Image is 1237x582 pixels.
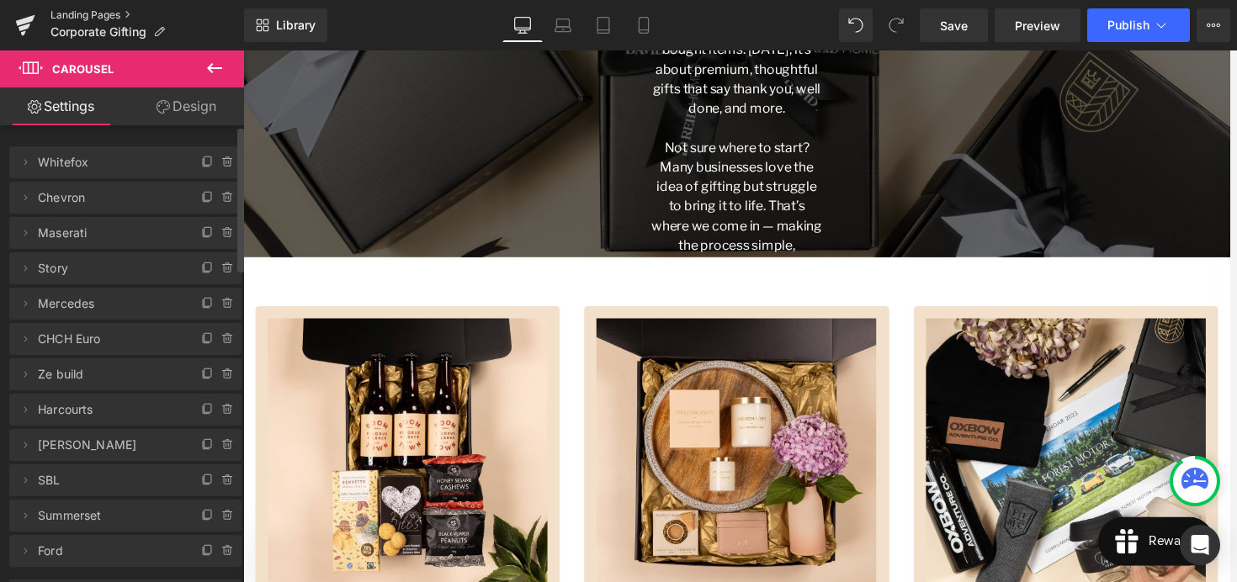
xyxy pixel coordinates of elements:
span: Corporate Gifting [50,25,146,39]
a: Design [125,87,247,125]
a: Landing Pages [50,8,244,22]
iframe: Button to open loyalty program pop-up [882,481,1001,532]
span: Save [940,17,968,34]
span: Carousel [52,62,114,76]
span: Publish [1107,19,1149,32]
span: SBL [38,464,179,496]
a: Laptop [543,8,583,42]
span: Maserati [38,217,179,249]
a: New Library [244,8,327,42]
a: Tablet [583,8,624,42]
a: Preview [995,8,1080,42]
span: Summerset [38,500,179,532]
span: Harcourts [38,394,179,426]
p: Not sure where to start? Many businesses love the idea of gifting but struggle to bring it to lif... [421,90,597,272]
span: Ford [38,535,179,567]
button: Redo [879,8,913,42]
a: Mobile [624,8,664,42]
span: CHCH Euro [38,323,179,355]
span: Story [38,252,179,284]
span: Chevron [38,182,179,214]
button: Publish [1087,8,1190,42]
a: Desktop [502,8,543,42]
span: Preview [1015,17,1060,34]
span: [PERSON_NAME] [38,429,179,461]
div: Open Intercom Messenger [1180,525,1220,565]
button: More [1197,8,1230,42]
button: Undo [839,8,873,42]
span: Ze build [38,358,179,390]
span: Whitefox [38,146,179,178]
span: Mercedes [38,288,179,320]
span: Library [276,18,316,33]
